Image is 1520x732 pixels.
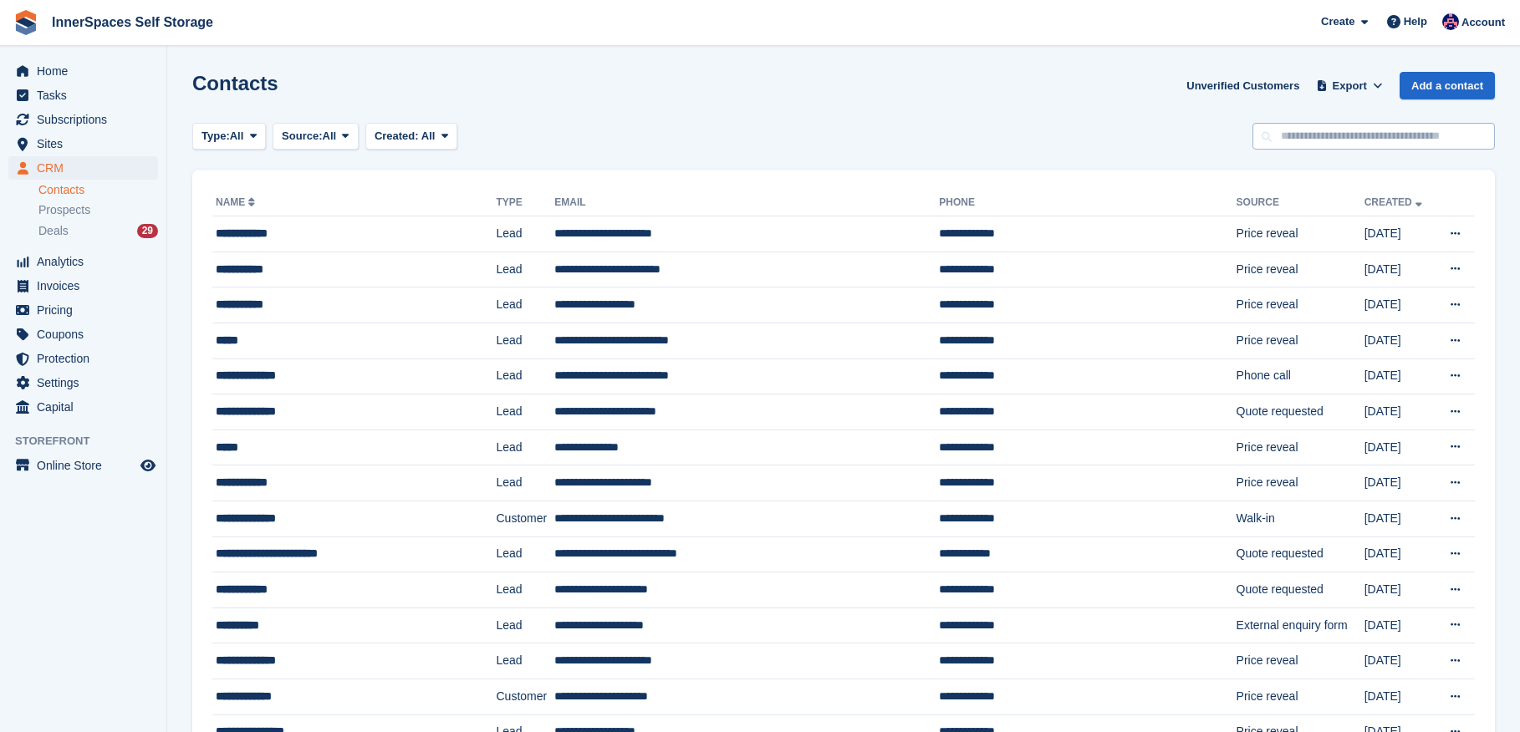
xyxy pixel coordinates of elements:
span: Invoices [37,274,137,297]
td: Lead [496,536,554,572]
td: Lead [496,430,554,465]
td: Walk-in [1237,501,1364,536]
td: Lead [496,358,554,394]
td: Quote requested [1237,572,1364,608]
td: Lead [496,572,554,608]
a: menu [8,298,158,322]
td: Price reveal [1237,216,1364,252]
span: Account [1461,14,1505,31]
a: Add a contact [1400,72,1495,99]
td: Price reveal [1237,430,1364,465]
a: Preview store [138,455,158,475]
td: [DATE] [1364,252,1435,287]
td: [DATE] [1364,323,1435,358]
span: Analytics [37,250,137,273]
a: Name [216,196,258,208]
td: [DATE] [1364,607,1435,643]
td: [DATE] [1364,501,1435,536]
td: [DATE] [1364,358,1435,394]
a: menu [8,59,158,83]
td: Quote requested [1237,536,1364,572]
td: Customer [496,679,554,714]
a: menu [8,454,158,477]
span: Export [1333,78,1367,94]
span: Subscriptions [37,108,137,131]
td: [DATE] [1364,679,1435,714]
th: Source [1237,190,1364,216]
a: menu [8,274,158,297]
a: menu [8,395,158,419]
button: Export [1313,72,1386,99]
span: Created: [375,130,419,142]
span: Coupons [37,323,137,346]
span: Type: [201,128,230,145]
span: Tasks [37,84,137,107]
td: Price reveal [1237,252,1364,287]
td: Price reveal [1237,323,1364,358]
td: [DATE] [1364,287,1435,323]
span: Sites [37,132,137,155]
span: Source: [282,128,322,145]
a: InnerSpaces Self Storage [45,8,220,36]
span: Pricing [37,298,137,322]
span: Prospects [38,202,90,218]
td: Customer [496,501,554,536]
td: [DATE] [1364,465,1435,501]
span: Storefront [15,433,166,450]
button: Source: All [273,123,359,150]
td: Price reveal [1237,287,1364,323]
td: Price reveal [1237,679,1364,714]
td: [DATE] [1364,394,1435,430]
td: Lead [496,252,554,287]
a: menu [8,347,158,370]
button: Type: All [192,123,266,150]
span: All [230,128,244,145]
td: Lead [496,394,554,430]
td: [DATE] [1364,572,1435,608]
img: stora-icon-8386f47178a22dfd0bd8f6a31ec36ba5ce8667c1dd55bd0f319d3a0aa187defe.svg [13,10,38,35]
span: Deals [38,223,69,239]
a: menu [8,108,158,131]
td: [DATE] [1364,216,1435,252]
button: Created: All [365,123,457,150]
td: Lead [496,287,554,323]
a: menu [8,84,158,107]
span: Create [1321,13,1354,30]
td: Lead [496,323,554,358]
td: Lead [496,465,554,501]
th: Email [554,190,939,216]
td: Phone call [1237,358,1364,394]
a: Created [1364,196,1426,208]
td: Lead [496,643,554,679]
span: Capital [37,395,137,419]
span: Protection [37,347,137,370]
span: CRM [37,156,137,180]
a: menu [8,156,158,180]
th: Type [496,190,554,216]
td: Price reveal [1237,465,1364,501]
span: Settings [37,371,137,394]
a: menu [8,371,158,394]
h1: Contacts [192,72,278,94]
a: Contacts [38,182,158,198]
td: Price reveal [1237,643,1364,679]
a: menu [8,323,158,346]
td: [DATE] [1364,430,1435,465]
a: Unverified Customers [1180,72,1306,99]
span: Online Store [37,454,137,477]
a: Prospects [38,201,158,219]
span: All [323,128,337,145]
span: Help [1404,13,1427,30]
span: Home [37,59,137,83]
img: Dominic Hampson [1442,13,1459,30]
td: External enquiry form [1237,607,1364,643]
div: 29 [137,224,158,238]
td: Lead [496,216,554,252]
a: menu [8,132,158,155]
td: [DATE] [1364,643,1435,679]
td: Quote requested [1237,394,1364,430]
span: All [421,130,436,142]
td: Lead [496,607,554,643]
td: [DATE] [1364,536,1435,572]
th: Phone [939,190,1236,216]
